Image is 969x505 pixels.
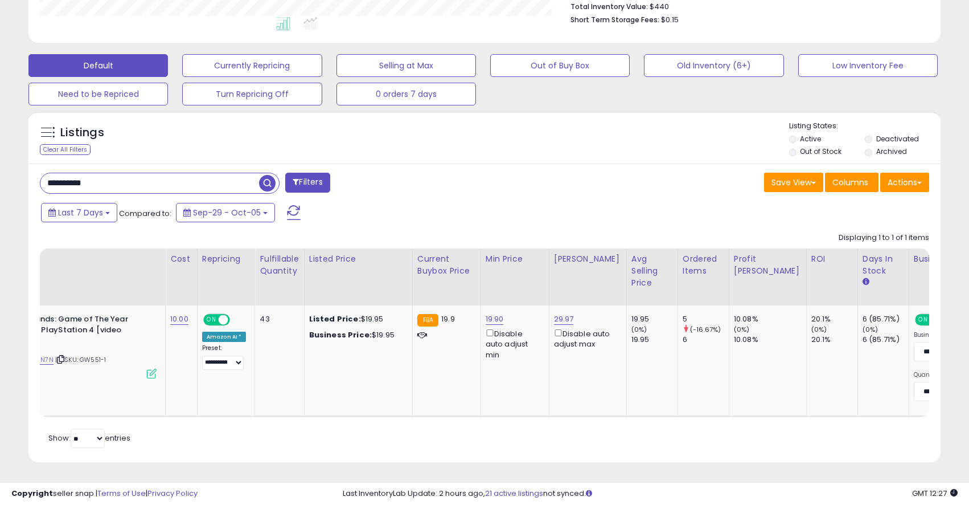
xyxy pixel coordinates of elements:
div: Ordered Items [683,253,724,277]
h5: Listings [60,125,104,141]
span: Show: entries [48,433,130,443]
strong: Copyright [11,488,53,499]
small: FBA [417,314,438,327]
span: 19.9 [441,313,455,324]
div: Listed Price [309,253,408,265]
button: 0 orders 7 days [336,83,476,105]
div: Amazon AI * [202,332,247,342]
span: Compared to: [119,208,171,219]
a: Terms of Use [97,488,146,499]
div: Current Buybox Price [417,253,476,277]
button: Sep-29 - Oct-05 [176,203,275,222]
button: Save View [764,173,823,192]
div: Clear All Filters [40,144,91,155]
p: Listing States: [789,121,941,132]
a: 21 active listings [485,488,543,499]
label: Archived [876,146,907,156]
button: Default [28,54,168,77]
div: Disable auto adjust min [486,327,540,360]
div: 10.08% [734,335,806,345]
b: Business Price: [309,329,372,340]
div: 6 (85.71%) [863,314,909,324]
div: Fulfillable Quantity [260,253,299,277]
a: Privacy Policy [147,488,198,499]
div: 20.1% [811,314,857,324]
div: 5 [683,314,729,324]
button: Currently Repricing [182,54,322,77]
div: 43 [260,314,295,324]
div: 6 (85.71%) [863,335,909,345]
span: $0.15 [661,14,679,25]
button: Out of Buy Box [490,54,630,77]
div: 10.08% [734,314,806,324]
small: (0%) [734,325,750,334]
label: Deactivated [876,134,919,144]
div: ROI [811,253,853,265]
div: Days In Stock [863,253,904,277]
button: Turn Repricing Off [182,83,322,105]
span: 2025-10-14 12:27 GMT [912,488,958,499]
button: Last 7 Days [41,203,117,222]
div: seller snap | | [11,488,198,499]
span: Columns [832,177,868,188]
div: Cost [170,253,192,265]
b: Short Term Storage Fees: [570,15,659,25]
b: Borderlands: Game of The Year Edition - PlayStation 4 [video game] [7,314,145,349]
div: Profit [PERSON_NAME] [734,253,802,277]
div: Avg Selling Price [631,253,673,289]
button: Selling at Max [336,54,476,77]
div: Preset: [202,344,247,370]
div: [PERSON_NAME] [554,253,622,265]
button: Need to be Repriced [28,83,168,105]
div: $19.95 [309,330,404,340]
a: 10.00 [170,313,188,325]
span: | SKU: GW551-1 [55,355,106,364]
span: Sep-29 - Oct-05 [193,207,261,218]
small: Days In Stock. [863,277,869,287]
button: Old Inventory (6+) [644,54,783,77]
span: ON [916,315,930,325]
b: Listed Price: [309,313,361,324]
label: Out of Stock [800,146,841,156]
div: 6 [683,335,729,345]
div: Displaying 1 to 1 of 1 items [839,233,929,243]
div: 19.95 [631,335,678,345]
div: $19.95 [309,314,404,324]
span: ON [204,315,219,325]
small: (0%) [863,325,878,334]
small: (0%) [631,325,647,334]
a: 19.90 [486,313,504,325]
button: Actions [880,173,929,192]
button: Filters [285,173,330,193]
span: Last 7 Days [58,207,103,218]
div: Last InventoryLab Update: 2 hours ago, not synced. [343,488,958,499]
div: Repricing [202,253,251,265]
div: 19.95 [631,314,678,324]
label: Active [800,134,821,144]
button: Low Inventory Fee [798,54,938,77]
div: Disable auto adjust max [554,327,618,349]
span: OFF [228,315,247,325]
a: 29.97 [554,313,574,325]
div: 20.1% [811,335,857,345]
button: Columns [825,173,878,192]
small: (-16.67%) [690,325,721,334]
b: Total Inventory Value: [570,2,648,11]
small: (0%) [811,325,827,334]
div: Min Price [486,253,544,265]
